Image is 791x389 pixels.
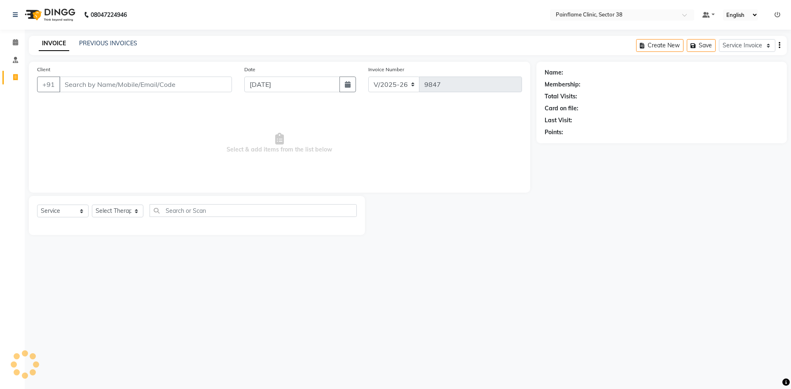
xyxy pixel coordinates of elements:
div: Name: [545,68,563,77]
span: Select & add items from the list below [37,102,522,184]
button: Save [687,39,716,52]
div: Membership: [545,80,580,89]
div: Points: [545,128,563,137]
b: 08047224946 [91,3,127,26]
a: PREVIOUS INVOICES [79,40,137,47]
img: logo [21,3,77,26]
div: Total Visits: [545,92,577,101]
label: Invoice Number [368,66,404,73]
label: Date [244,66,255,73]
button: Create New [636,39,683,52]
a: INVOICE [39,36,69,51]
input: Search or Scan [150,204,357,217]
label: Client [37,66,50,73]
div: Card on file: [545,104,578,113]
input: Search by Name/Mobile/Email/Code [59,77,232,92]
div: Last Visit: [545,116,572,125]
button: +91 [37,77,60,92]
